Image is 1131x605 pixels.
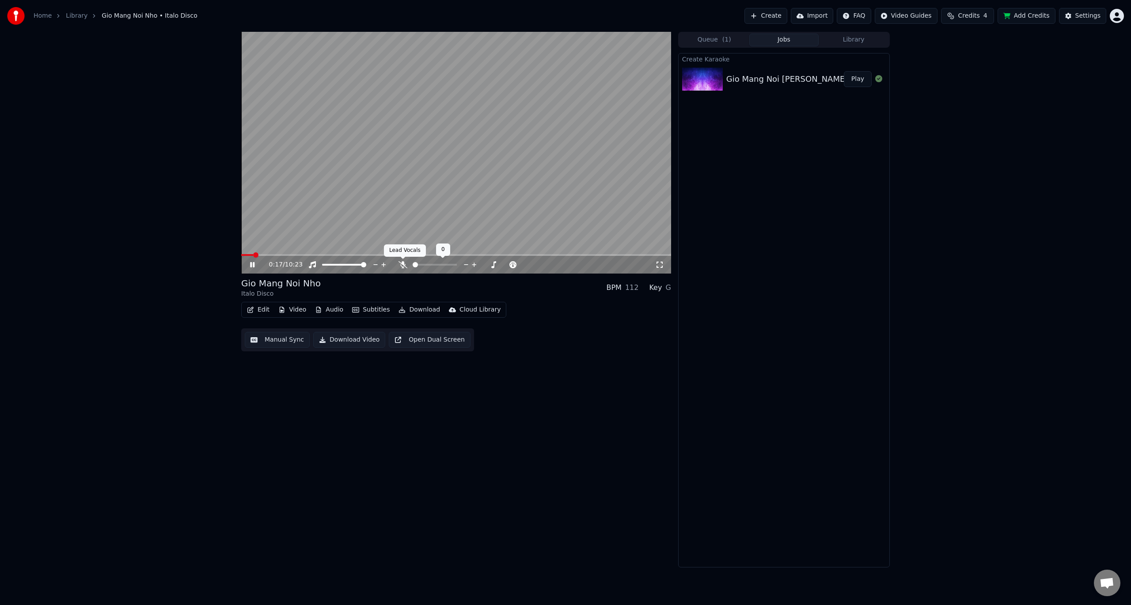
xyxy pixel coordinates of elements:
[34,11,52,20] a: Home
[389,332,471,348] button: Open Dual Screen
[744,8,787,24] button: Create
[241,277,321,289] div: Gio Mang Noi Nho
[749,34,819,46] button: Jobs
[241,289,321,298] div: Italo Disco
[819,34,888,46] button: Library
[269,260,283,269] span: 0:17
[269,260,290,269] div: /
[983,11,987,20] span: 4
[275,304,310,316] button: Video
[395,304,444,316] button: Download
[245,332,310,348] button: Manual Sync
[311,304,347,316] button: Audio
[1075,11,1101,20] div: Settings
[1094,570,1120,596] a: Open chat
[679,53,889,64] div: Create Karaoke
[726,73,912,85] div: Gio Mang Noi [PERSON_NAME] Disco - Karaoke
[313,332,385,348] button: Download Video
[66,11,87,20] a: Library
[459,305,501,314] div: Cloud Library
[436,244,450,256] div: 0
[844,71,872,87] button: Play
[7,7,25,25] img: youka
[679,34,749,46] button: Queue
[606,282,621,293] div: BPM
[243,304,273,316] button: Edit
[285,260,303,269] span: 10:23
[34,11,197,20] nav: breadcrumb
[722,35,731,44] span: ( 1 )
[625,282,639,293] div: 112
[791,8,833,24] button: Import
[998,8,1055,24] button: Add Credits
[875,8,937,24] button: Video Guides
[958,11,979,20] span: Credits
[349,304,393,316] button: Subtitles
[1059,8,1106,24] button: Settings
[665,282,671,293] div: G
[649,282,662,293] div: Key
[384,244,426,257] div: Lead Vocals
[941,8,994,24] button: Credits4
[837,8,871,24] button: FAQ
[102,11,197,20] span: Gio Mang Noi Nho • Italo Disco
